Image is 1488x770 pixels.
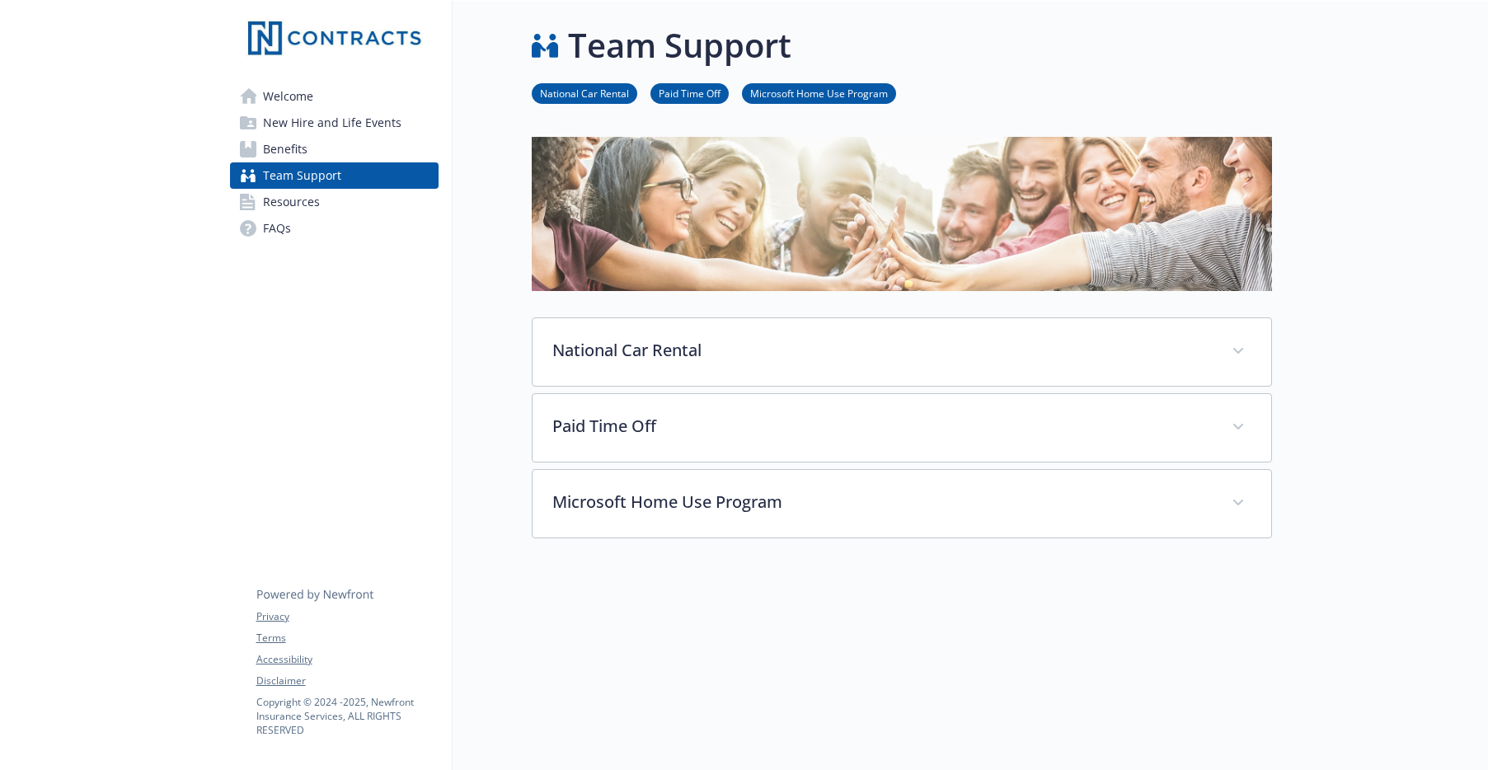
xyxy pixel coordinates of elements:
a: FAQs [230,215,439,242]
span: Team Support [263,162,341,189]
a: Benefits [230,136,439,162]
a: Accessibility [256,652,438,667]
p: Microsoft Home Use Program [552,490,1212,514]
a: Paid Time Off [650,85,729,101]
div: National Car Rental [533,318,1271,386]
a: Terms [256,631,438,646]
p: Copyright © 2024 - 2025 , Newfront Insurance Services, ALL RIGHTS RESERVED [256,695,438,737]
a: Privacy [256,609,438,624]
span: Resources [263,189,320,215]
span: FAQs [263,215,291,242]
span: Welcome [263,83,313,110]
span: New Hire and Life Events [263,110,401,136]
h1: Team Support [568,21,791,70]
a: National Car Rental [532,85,637,101]
div: Microsoft Home Use Program [533,470,1271,538]
span: Benefits [263,136,307,162]
img: team support page banner [532,137,1272,291]
p: Paid Time Off [552,414,1212,439]
div: Paid Time Off [533,394,1271,462]
a: Team Support [230,162,439,189]
a: Disclaimer [256,674,438,688]
a: Welcome [230,83,439,110]
p: National Car Rental [552,338,1212,363]
a: New Hire and Life Events [230,110,439,136]
a: Resources [230,189,439,215]
a: Microsoft Home Use Program [742,85,896,101]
